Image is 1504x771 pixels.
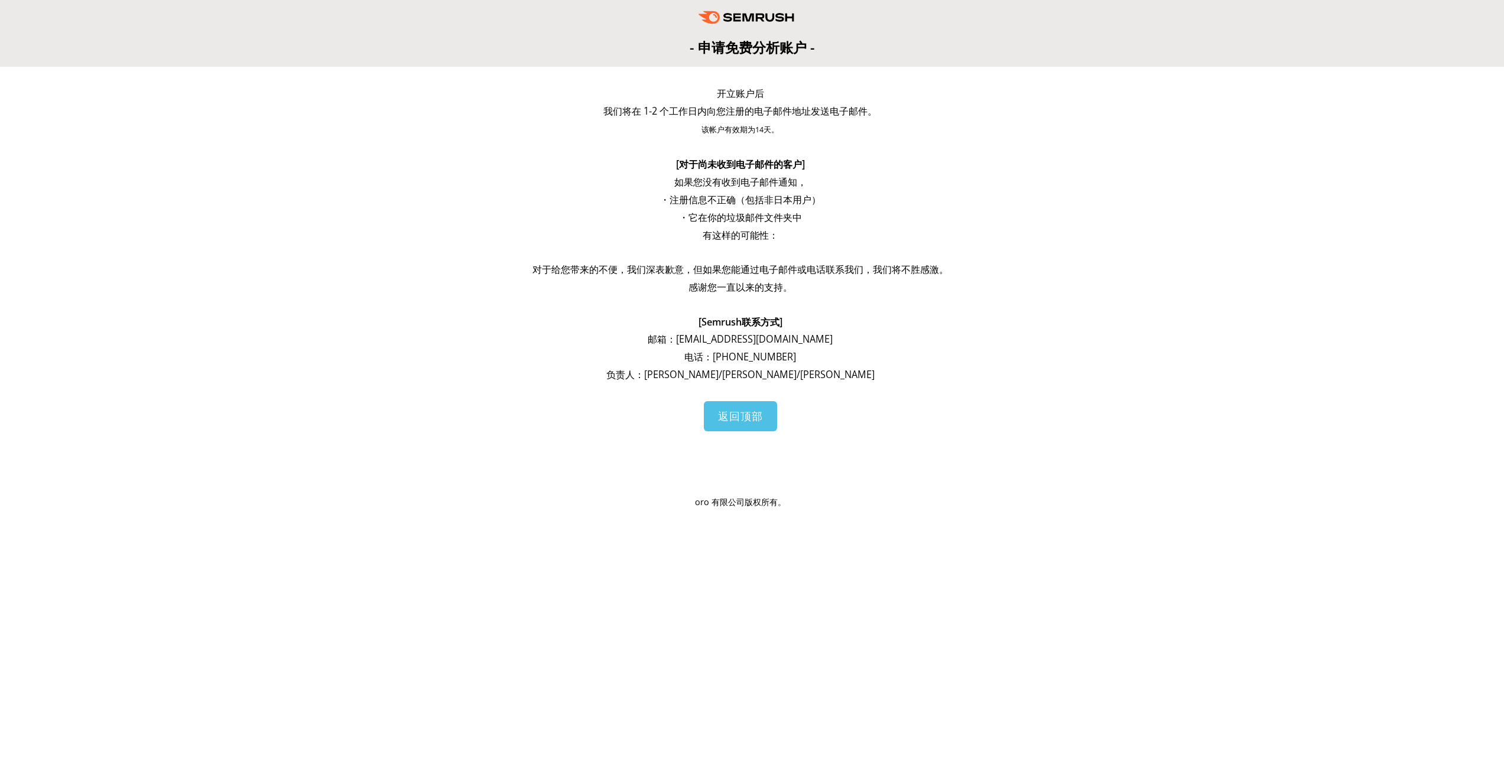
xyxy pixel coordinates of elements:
[660,193,821,206] font: ・注册信息不正确（包括非日本用户）
[703,229,778,242] font: 有这样的可能性：
[603,105,877,118] font: 我们将在 1-2 个工作日内向您注册的电子邮件地址发送电子邮件。
[688,281,792,294] font: 感谢您一直以来的支持。
[690,38,815,57] font: - 申请免费分析账户 -
[606,368,875,381] font: 负责人：[PERSON_NAME]/[PERSON_NAME]/[PERSON_NAME]
[684,350,796,363] font: 电话：[PHONE_NUMBER]
[699,315,782,328] font: [Semrush联系方式]
[676,333,833,346] font: [EMAIL_ADDRESS][DOMAIN_NAME]
[695,496,786,508] font: oro 有限公司版权所有。
[532,263,948,276] font: 对于给您带来的不便，我们深表歉意，但如果您能通过电子邮件或电话联系我们，我们将不胜感激。
[718,409,763,423] font: 返回顶部
[648,333,676,346] font: 邮箱：
[717,87,764,100] font: 开立账户后
[674,175,807,188] font: 如果您没有收到电子邮件通知，
[676,158,805,171] font: [对于尚未收到电子邮件的客户]
[701,125,779,135] font: 该帐户有效期为14天。
[679,211,802,224] font: ・它在你的垃圾邮件文件夹中
[704,401,777,431] a: 返回顶部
